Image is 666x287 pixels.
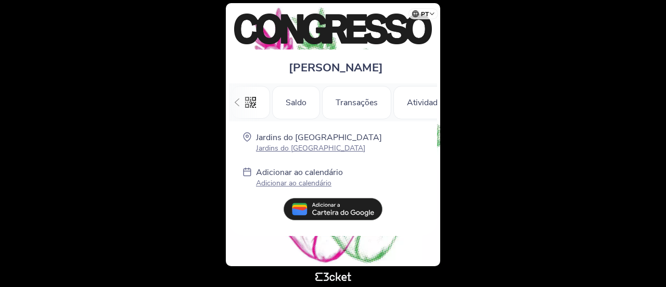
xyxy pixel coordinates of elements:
[393,96,459,107] a: Atividades
[322,86,391,119] div: Transações
[256,143,382,153] p: Jardins do [GEOGRAPHIC_DATA]
[256,132,382,143] p: Jardins do [GEOGRAPHIC_DATA]
[256,178,343,188] p: Adicionar ao calendário
[272,86,320,119] div: Saldo
[256,167,343,190] a: Adicionar ao calendário Adicionar ao calendário
[289,60,383,76] span: [PERSON_NAME]
[272,96,320,107] a: Saldo
[256,132,382,153] a: Jardins do [GEOGRAPHIC_DATA] Jardins do [GEOGRAPHIC_DATA]
[256,167,343,178] p: Adicionar ao calendário
[322,96,391,107] a: Transações
[284,198,382,221] img: pt_add_to_google_wallet.13e59062.svg
[234,14,432,44] img: Congresso de Cozinha
[393,86,459,119] div: Atividades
